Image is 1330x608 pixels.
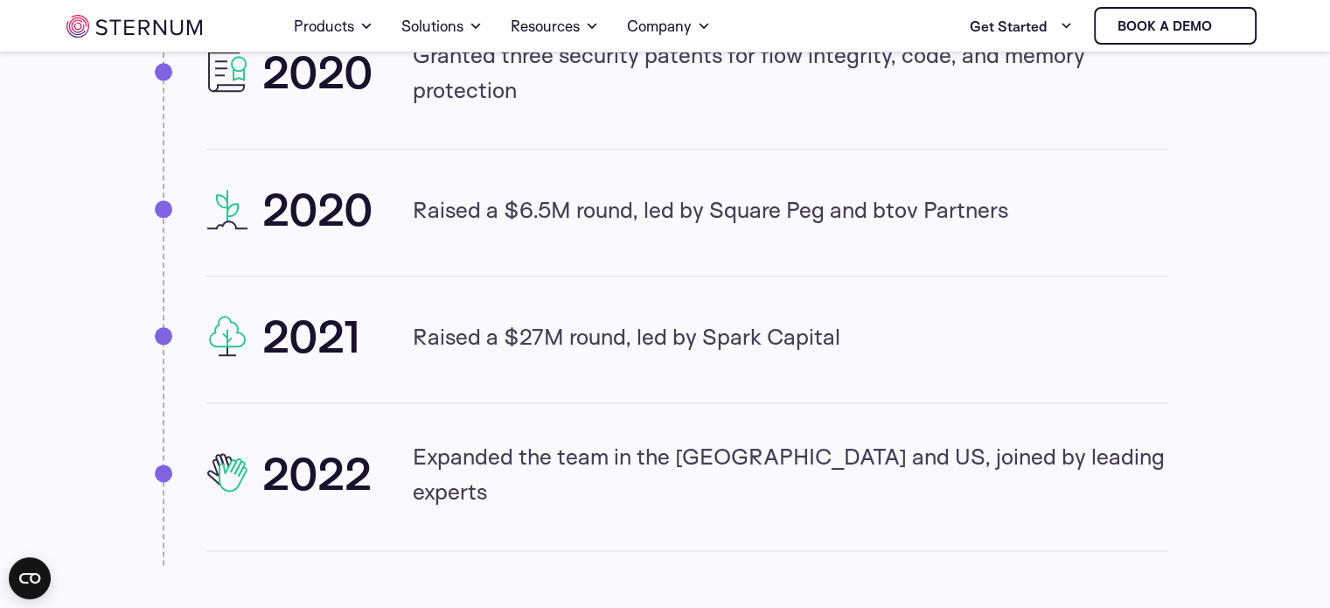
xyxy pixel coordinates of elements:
[294,2,373,51] a: Products
[413,438,1168,508] p: Expanded the team in the [GEOGRAPHIC_DATA] and US, joined by leading experts
[627,2,711,51] a: Company
[401,2,483,51] a: Solutions
[66,15,202,38] img: sternum iot
[1094,7,1257,45] a: Book a demo
[970,9,1073,44] a: Get Started
[413,318,840,353] p: Raised a $27M round, led by Spark Capital
[206,188,248,230] img: 2020
[262,47,373,96] h2: 2020
[413,192,1008,227] p: Raised a $6.5M round, led by Square Peg and btov Partners
[1219,19,1233,33] img: sternum iot
[9,557,51,599] button: Open CMP widget
[262,185,373,234] h2: 2020
[206,315,248,357] img: 2021
[262,449,372,498] h2: 2022
[413,37,1168,107] p: Granted three security patents for flow integrity, code, and memory protection
[206,51,248,93] img: 2020
[511,2,599,51] a: Resources
[262,311,360,360] h2: 2021
[206,452,248,494] img: 2022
